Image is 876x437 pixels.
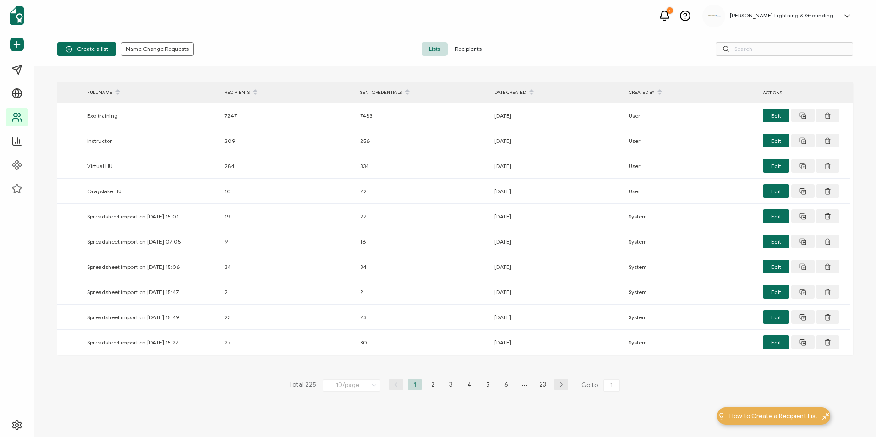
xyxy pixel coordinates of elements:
[624,312,758,322] div: System
[220,110,356,121] div: 7247
[356,211,490,222] div: 27
[220,136,356,146] div: 209
[624,287,758,297] div: System
[667,7,673,14] div: 1
[220,236,356,247] div: 9
[763,109,789,122] button: Edit
[220,287,356,297] div: 2
[581,379,622,392] span: Go to
[220,337,356,348] div: 27
[356,262,490,272] div: 34
[356,85,490,100] div: SENT CREDENTIALS
[463,379,476,390] li: 4
[408,379,422,390] li: 1
[82,337,220,348] div: Spreadsheet import on [DATE] 15:27
[490,337,624,348] div: [DATE]
[490,85,624,100] div: DATE CREATED
[822,413,829,420] img: minimize-icon.svg
[763,184,789,198] button: Edit
[426,379,440,390] li: 2
[356,136,490,146] div: 256
[82,287,220,297] div: Spreadsheet import on [DATE] 15:47
[356,110,490,121] div: 7483
[82,136,220,146] div: Instructor
[82,262,220,272] div: Spreadsheet import on [DATE] 15:06
[490,211,624,222] div: [DATE]
[448,42,489,56] span: Recipients
[490,186,624,197] div: [DATE]
[356,236,490,247] div: 16
[82,85,220,100] div: FULL NAME
[82,236,220,247] div: Spreadsheet import on [DATE] 07:05
[121,42,194,56] button: Name Change Requests
[220,312,356,322] div: 23
[763,209,789,223] button: Edit
[716,42,853,56] input: Search
[66,46,108,53] span: Create a list
[763,335,789,349] button: Edit
[490,312,624,322] div: [DATE]
[490,236,624,247] div: [DATE]
[82,211,220,222] div: Spreadsheet import on [DATE] 15:01
[624,161,758,171] div: User
[82,161,220,171] div: Virtual HU
[356,337,490,348] div: 30
[82,110,220,121] div: Exo training
[490,161,624,171] div: [DATE]
[763,159,789,173] button: Edit
[536,379,550,390] li: 23
[481,379,495,390] li: 5
[830,393,876,437] iframe: Chat Widget
[624,110,758,121] div: User
[624,211,758,222] div: System
[763,260,789,273] button: Edit
[490,287,624,297] div: [DATE]
[220,161,356,171] div: 284
[624,236,758,247] div: System
[444,379,458,390] li: 3
[82,312,220,322] div: Spreadsheet import on [DATE] 15:49
[763,235,789,248] button: Edit
[356,186,490,197] div: 22
[499,379,513,390] li: 6
[289,379,316,392] span: Total 225
[490,262,624,272] div: [DATE]
[758,87,850,98] div: ACTIONS
[220,211,356,222] div: 19
[624,136,758,146] div: User
[624,337,758,348] div: System
[10,6,24,25] img: sertifier-logomark-colored.svg
[763,310,789,324] button: Edit
[126,46,189,52] span: Name Change Requests
[220,186,356,197] div: 10
[356,287,490,297] div: 2
[220,262,356,272] div: 34
[57,42,116,56] button: Create a list
[763,134,789,147] button: Edit
[356,161,490,171] div: 334
[730,12,833,19] h5: [PERSON_NAME] Lightning & Grounding
[763,285,789,299] button: Edit
[624,262,758,272] div: System
[624,186,758,197] div: User
[729,411,818,421] span: How to Create a Recipient List
[220,85,356,100] div: RECIPIENTS
[82,186,220,197] div: Grayslake HU
[323,379,380,392] input: Select
[707,14,721,17] img: aadcaf15-e79d-49df-9673-3fc76e3576c2.png
[422,42,448,56] span: Lists
[356,312,490,322] div: 23
[490,110,624,121] div: [DATE]
[624,85,758,100] div: CREATED BY
[490,136,624,146] div: [DATE]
